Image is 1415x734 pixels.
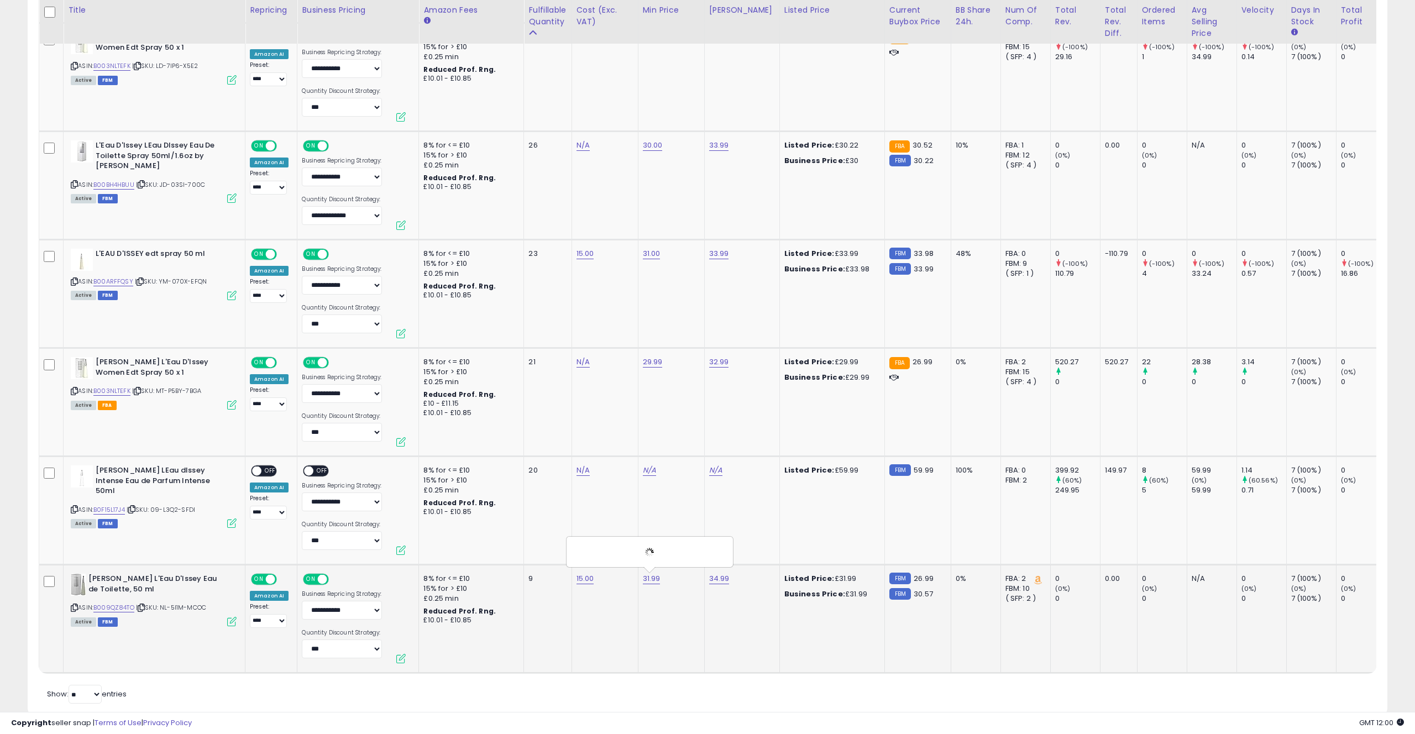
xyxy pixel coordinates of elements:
div: 22 [1142,357,1187,367]
div: 0 [1341,377,1386,387]
div: 8% for <= £10 [423,140,515,150]
div: 8% for <= £10 [423,574,515,584]
small: (0%) [1291,259,1307,268]
small: (0%) [1341,151,1356,160]
div: £0.25 min [423,594,515,604]
div: FBM: 9 [1005,259,1042,269]
div: 0 [1055,140,1100,150]
b: L'EAU D'ISSEY edt spray 50 ml [96,249,230,262]
small: (0%) [1055,151,1071,160]
div: 8% for <= £10 [423,357,515,367]
div: Fulfillable Quantity [528,4,567,28]
small: (0%) [1291,151,1307,160]
a: B009QZ84TO [93,603,134,612]
span: ON [305,358,318,368]
b: Listed Price: [784,356,835,367]
small: FBM [889,263,911,275]
div: ASIN: [71,140,237,202]
a: Terms of Use [95,717,141,728]
div: 7 (100%) [1291,269,1336,279]
div: 15% for > £10 [423,475,515,485]
b: L'Eau D'Issey LEau DIssey Eau De Toilette Spray 50ml/1.6oz by [PERSON_NAME] [96,140,230,174]
div: 0 [1241,377,1286,387]
small: (-100%) [1062,259,1088,268]
span: All listings currently available for purchase on Amazon [71,76,96,85]
span: ON [305,250,318,259]
small: (-100%) [1149,43,1175,51]
small: (0%) [1341,476,1356,485]
a: Privacy Policy [143,717,192,728]
small: (-100%) [1062,43,1088,51]
small: (0%) [1241,584,1257,593]
div: £0.25 min [423,377,515,387]
img: 21Vuurgf0HL._SL40_.jpg [71,140,93,162]
img: 217DD13IlpL._SL40_.jpg [71,465,93,487]
span: | SKU: YM-070X-EFQN [135,277,207,286]
small: FBM [889,248,911,259]
small: (0%) [1291,476,1307,485]
div: Amazon AI [250,266,289,276]
span: 59.99 [914,465,934,475]
div: Preset: [250,61,289,86]
small: FBM [889,155,911,166]
span: OFF [327,250,345,259]
div: Amazon AI [250,483,289,492]
div: £10.01 - £10.85 [423,408,515,418]
div: Preset: [250,495,289,520]
div: Amazon AI [250,158,289,167]
a: N/A [709,465,722,476]
a: 29.99 [643,356,663,368]
div: Ordered Items [1142,4,1182,28]
a: B00ARFFQSY [93,277,133,286]
div: 0 [1192,249,1236,259]
b: [PERSON_NAME] LEau dIssey Intense Eau de Parfum Intense 50ml [96,465,230,499]
label: Business Repricing Strategy: [302,590,382,598]
div: £33.98 [784,264,876,274]
span: OFF [275,575,293,584]
div: FBM: 2 [1005,475,1042,485]
div: 7 (100%) [1291,140,1336,150]
div: 0 [1055,377,1100,387]
a: 33.99 [709,248,729,259]
b: Business Price: [784,372,845,382]
div: Min Price [643,4,700,16]
span: FBM [98,194,118,203]
a: 33.99 [709,140,729,151]
span: ON [305,575,318,584]
div: 16.86 [1341,269,1386,279]
label: Business Repricing Strategy: [302,49,382,56]
div: 0 [1241,160,1286,170]
div: 0 [1341,52,1386,62]
img: 313UKE99dyL._SL40_.jpg [71,357,93,379]
div: Avg Selling Price [1192,4,1232,39]
span: All listings currently available for purchase on Amazon [71,291,96,300]
b: Reduced Prof. Rng. [423,498,496,507]
div: ( SFP: 1 ) [1005,269,1042,279]
b: Business Price: [784,264,845,274]
label: Business Repricing Strategy: [302,482,382,490]
div: 0 [1241,249,1286,259]
div: FBM: 12 [1005,150,1042,160]
div: 520.27 [1055,357,1100,367]
b: Listed Price: [784,248,835,259]
label: Business Repricing Strategy: [302,157,382,165]
span: OFF [314,466,332,476]
span: OFF [261,466,279,476]
small: (0%) [1291,368,1307,376]
div: £29.99 [784,357,876,367]
small: (60%) [1062,476,1082,485]
small: (-100%) [1199,259,1224,268]
b: Reduced Prof. Rng. [423,173,496,182]
a: 31.99 [643,573,661,584]
a: 31.00 [643,248,661,259]
div: Repricing [250,4,292,16]
div: 0 [1055,160,1100,170]
small: (0%) [1291,43,1307,51]
span: OFF [327,575,345,584]
div: FBM: 15 [1005,367,1042,377]
small: (0%) [1192,476,1207,485]
a: 30.00 [643,140,663,151]
small: FBM [889,573,911,584]
div: ASIN: [71,465,237,527]
div: 4 [1142,269,1187,279]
